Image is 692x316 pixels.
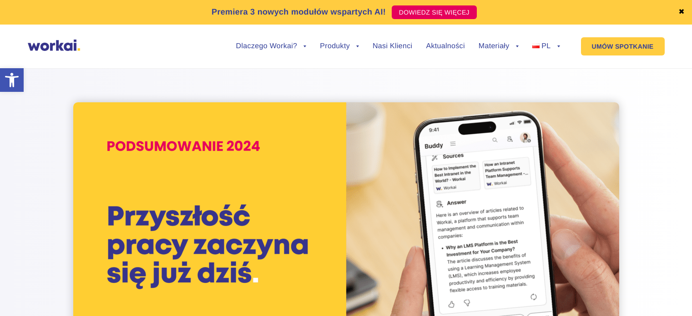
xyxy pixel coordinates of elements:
a: Nasi Klienci [373,43,412,50]
a: Dlaczego Workai? [236,43,307,50]
a: PL [532,43,560,50]
a: Aktualności [426,43,465,50]
a: ✖ [678,9,685,16]
a: UMÓW SPOTKANIE [581,37,665,55]
span: PL [541,42,551,50]
a: DOWIEDZ SIĘ WIĘCEJ [392,5,477,19]
a: Materiały [479,43,519,50]
p: Premiera 3 nowych modułów wspartych AI! [212,6,386,18]
a: Produkty [320,43,359,50]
